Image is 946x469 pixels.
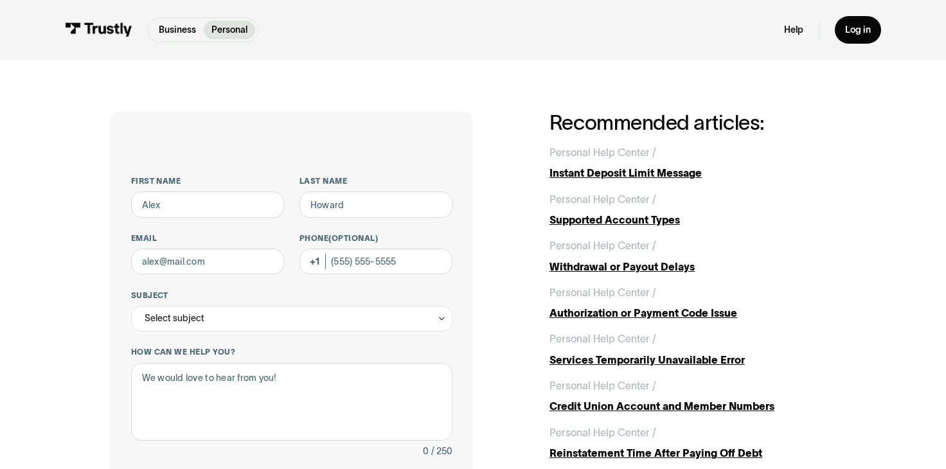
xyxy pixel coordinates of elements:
p: Business [159,23,196,37]
div: Select subject [145,310,204,326]
div: Personal Help Center / [549,238,656,253]
a: Personal Help Center /Withdrawal or Payout Delays [549,238,836,274]
a: Business [151,21,204,39]
div: Supported Account Types [549,212,836,227]
div: Personal Help Center / [549,378,656,393]
a: Personal Help Center /Services Temporarily Unavailable Error [549,331,836,367]
a: Personal Help Center /Instant Deposit Limit Message [549,145,836,181]
span: (Optional) [328,234,378,242]
a: Personal Help Center /Authorization or Payment Code Issue [549,285,836,321]
div: / 250 [431,443,452,459]
div: Withdrawal or Payout Delays [549,259,836,274]
input: Howard [299,191,452,217]
label: How can we help you? [131,347,452,357]
input: Alex [131,191,284,217]
div: Log in [845,24,871,35]
div: 0 [423,443,429,459]
label: Email [131,233,284,243]
div: Instant Deposit Limit Message [549,165,836,181]
label: Phone [299,233,452,243]
div: Reinstatement Time After Paying Off Debt [549,445,836,461]
label: Last name [299,176,452,186]
div: Personal Help Center / [549,285,656,300]
a: Personal Help Center /Supported Account Types [549,191,836,227]
input: alex@mail.com [131,249,284,274]
div: Personal Help Center / [549,145,656,160]
a: Personal [204,21,255,39]
div: Authorization or Payment Code Issue [549,305,836,321]
div: Personal Help Center / [549,191,656,207]
p: Personal [211,23,247,37]
label: First name [131,176,284,186]
a: Log in [835,16,881,44]
a: Personal Help Center /Credit Union Account and Member Numbers [549,378,836,414]
div: Services Temporarily Unavailable Error [549,352,836,367]
div: Personal Help Center / [549,425,656,440]
input: (555) 555-5555 [299,249,452,274]
label: Subject [131,290,452,301]
h2: Recommended articles: [549,111,836,134]
div: Credit Union Account and Member Numbers [549,398,836,414]
a: Help [784,24,803,35]
img: Trustly Logo [65,22,132,37]
a: Personal Help Center /Reinstatement Time After Paying Off Debt [549,425,836,461]
div: Personal Help Center / [549,331,656,346]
